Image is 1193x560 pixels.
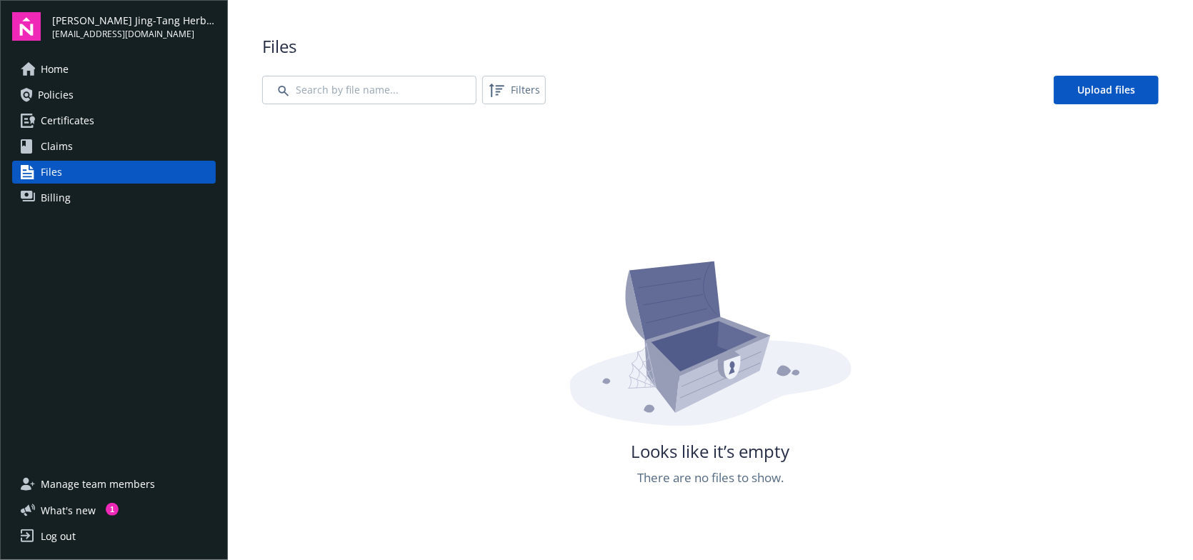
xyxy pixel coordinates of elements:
a: Policies [12,84,216,106]
span: Home [41,58,69,81]
a: Claims [12,135,216,158]
input: Search by file name... [262,76,476,104]
button: Filters [482,76,546,104]
span: Files [41,161,62,184]
span: Files [262,34,1159,59]
span: Claims [41,135,73,158]
span: Certificates [41,109,94,132]
span: Policies [38,84,74,106]
span: Filters [511,82,540,97]
a: Upload files [1054,76,1159,104]
span: Upload files [1077,83,1135,96]
a: Files [12,161,216,184]
button: [PERSON_NAME] Jing-Tang Herbal, Inc.[EMAIL_ADDRESS][DOMAIN_NAME] [52,12,216,41]
a: Billing [12,186,216,209]
a: Home [12,58,216,81]
span: Billing [41,186,71,209]
a: Certificates [12,109,216,132]
span: [PERSON_NAME] Jing-Tang Herbal, Inc. [52,13,216,28]
span: Filters [485,79,543,101]
span: [EMAIL_ADDRESS][DOMAIN_NAME] [52,28,216,41]
img: navigator-logo.svg [12,12,41,41]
